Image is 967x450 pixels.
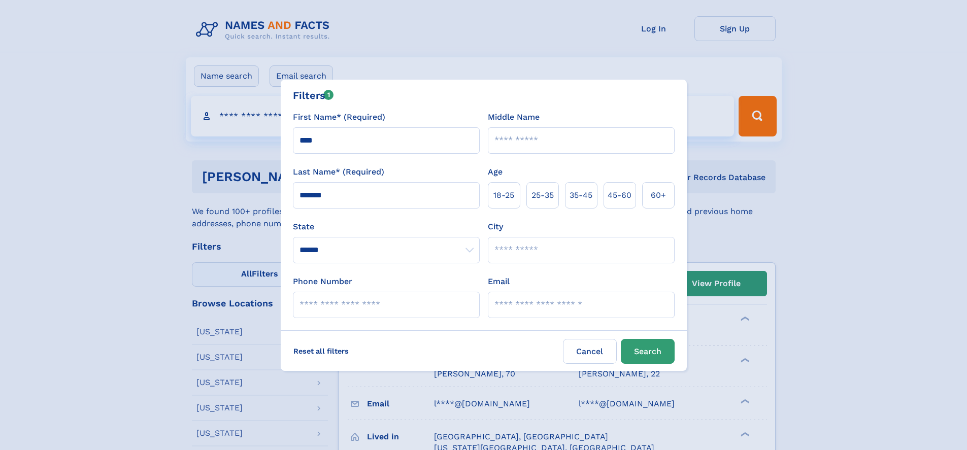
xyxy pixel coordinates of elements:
[488,111,540,123] label: Middle Name
[531,189,554,201] span: 25‑35
[493,189,514,201] span: 18‑25
[488,221,503,233] label: City
[563,339,617,364] label: Cancel
[621,339,675,364] button: Search
[293,88,334,103] div: Filters
[287,339,355,363] label: Reset all filters
[293,221,480,233] label: State
[293,111,385,123] label: First Name* (Required)
[488,166,503,178] label: Age
[570,189,592,201] span: 35‑45
[293,275,352,288] label: Phone Number
[293,166,384,178] label: Last Name* (Required)
[608,189,631,201] span: 45‑60
[488,275,510,288] label: Email
[651,189,666,201] span: 60+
